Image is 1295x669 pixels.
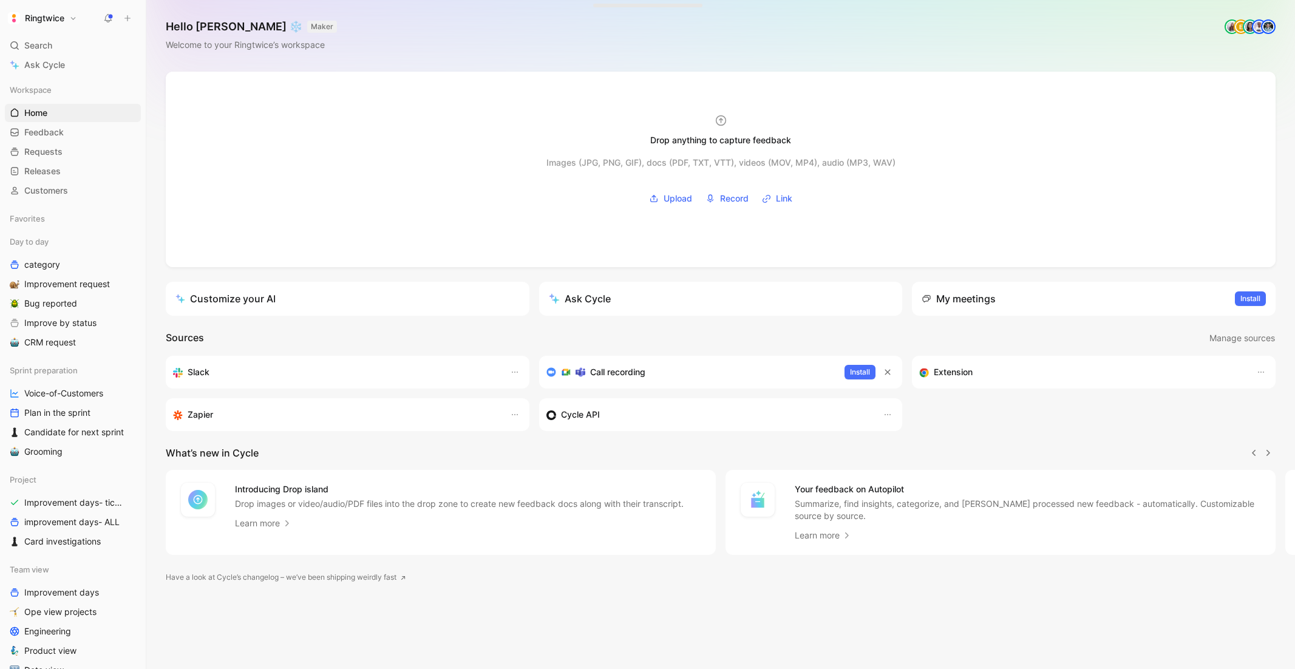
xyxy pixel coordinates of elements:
img: avatar [1226,21,1238,33]
button: 🐌 [7,277,22,291]
span: Ask Cycle [24,58,65,72]
button: 🤸 [7,605,22,619]
div: Sprint preparationVoice-of-CustomersPlan in the sprint♟️Candidate for next sprint🤖Grooming [5,361,141,461]
h3: Extension [934,365,973,379]
span: Team view [10,563,49,576]
a: Customers [5,182,141,200]
div: Welcome to your Ringtwice’s workspace [166,38,337,52]
div: Sprint preparation [5,361,141,379]
span: Workspace [10,84,52,96]
div: Day to daycategory🐌Improvement request🪲Bug reportedImprove by status🤖CRM request [5,233,141,351]
div: My meetings [922,291,996,306]
span: Grooming [24,446,63,458]
span: Improvement request [24,278,110,290]
a: Plan in the sprint [5,404,141,422]
span: Improvement days- tickets ready [24,497,127,509]
div: Customize your AI [175,291,276,306]
div: Sync your customers, send feedback and get updates in Slack [173,365,498,379]
a: Improve by status [5,314,141,332]
button: Record [701,189,753,208]
img: avatar [1262,21,1274,33]
h4: Your feedback on Autopilot [795,482,1261,497]
button: 🪲 [7,296,22,311]
span: Customers [24,185,68,197]
img: 🤖 [10,447,19,457]
div: Workspace [5,81,141,99]
span: Manage sources [1209,331,1275,345]
div: Project [5,470,141,489]
span: Product view [24,645,76,657]
a: Engineering [5,622,141,640]
a: 🤸Ope view projects [5,603,141,621]
div: Sync customers & send feedback from custom sources. Get inspired by our favorite use case [546,407,871,422]
button: ♟️ [7,425,22,440]
span: improvement days- ALL [24,516,120,528]
div: Team view [5,560,141,579]
div: E [1235,21,1247,33]
h3: Call recording [590,365,645,379]
p: Summarize, find insights, categorize, and [PERSON_NAME] processed new feedback - automatically. C... [795,498,1261,522]
img: 🪲 [10,299,19,308]
div: Drop anything to capture feedback [650,133,791,148]
img: avatar [1253,21,1265,33]
button: Ask Cycle [539,282,903,316]
a: Improvement days- tickets ready [5,494,141,512]
div: Ask Cycle [549,291,611,306]
h3: Slack [188,365,209,379]
div: Search [5,36,141,55]
img: 🤖 [10,338,19,347]
span: Candidate for next sprint [24,426,124,438]
a: Customize your AI [166,282,529,316]
a: 🤖Grooming [5,443,141,461]
span: Ope view projects [24,606,97,618]
img: 🤸 [10,607,19,617]
span: Releases [24,165,61,177]
button: 🤖 [7,444,22,459]
button: MAKER [307,21,337,33]
a: 🤖CRM request [5,333,141,351]
span: Feedback [24,126,64,138]
a: Requests [5,143,141,161]
span: Plan in the sprint [24,407,90,419]
button: Install [845,365,875,379]
span: Upload [664,191,692,206]
span: Voice-of-Customers [24,387,103,399]
a: Have a look at Cycle’s changelog – we’ve been shipping weirdly fast [166,571,406,583]
div: ProjectImprovement days- tickets readyimprovement days- ALL♟️Card investigations [5,470,141,551]
h3: Zapier [188,407,213,422]
a: Feedback [5,123,141,141]
a: Releases [5,162,141,180]
img: ♟️ [10,427,19,437]
h3: Cycle API [561,407,600,422]
span: Home [24,107,47,119]
a: ♟️Card investigations [5,532,141,551]
span: CRM request [24,336,76,348]
a: Learn more [235,516,292,531]
div: Capture feedback from anywhere on the web [919,365,1244,379]
p: Drop images or video/audio/PDF files into the drop zone to create new feedback docs along with th... [235,498,684,510]
h2: What’s new in Cycle [166,446,259,460]
span: Record [720,191,749,206]
span: Bug reported [24,297,77,310]
div: Capture feedback from thousands of sources with Zapier (survey results, recordings, sheets, etc). [173,407,498,422]
div: Images (JPG, PNG, GIF), docs (PDF, TXT, VTT), videos (MOV, MP4), audio (MP3, WAV) [546,155,896,170]
span: Requests [24,146,63,158]
span: Improve by status [24,317,97,329]
a: ♟️Candidate for next sprint [5,423,141,441]
button: Install [1235,291,1266,306]
span: Engineering [24,625,71,637]
span: Link [776,191,792,206]
a: Home [5,104,141,122]
span: Install [850,366,870,378]
span: Sprint preparation [10,364,78,376]
div: Record & transcribe meetings from Zoom, Meet & Teams. [546,365,835,379]
button: 🤖 [7,335,22,350]
div: Day to day [5,233,141,251]
span: category [24,259,60,271]
button: ♟️ [7,534,22,549]
a: 🧞‍♂️Product view [5,642,141,660]
img: 🐌 [10,279,19,289]
span: Install [1240,293,1260,305]
div: Favorites [5,209,141,228]
span: Improvement days [24,586,99,599]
